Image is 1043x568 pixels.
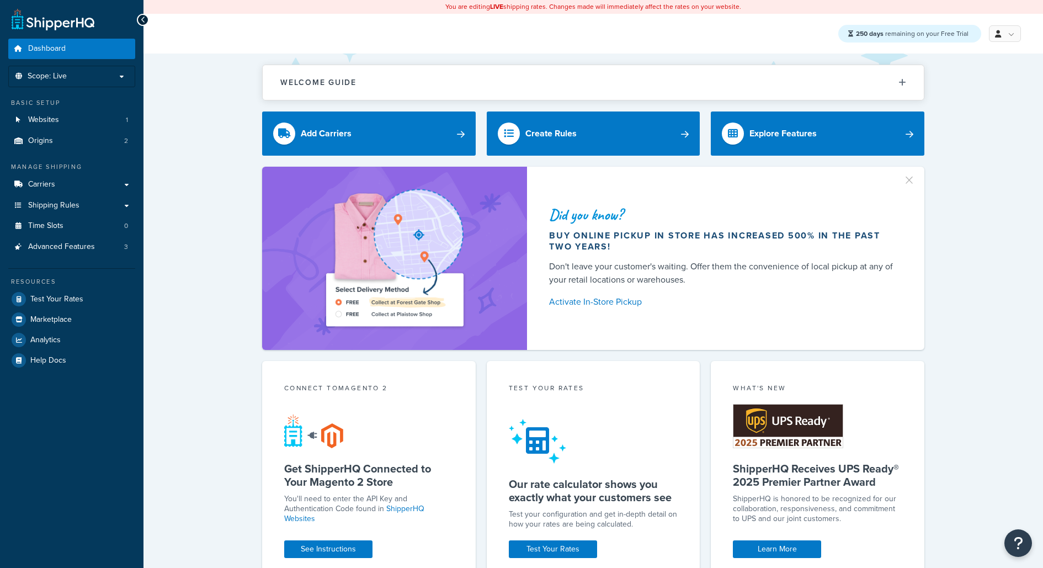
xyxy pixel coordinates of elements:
[8,351,135,370] a: Help Docs
[28,221,63,231] span: Time Slots
[711,112,924,156] a: Explore Features
[8,131,135,151] a: Origins2
[30,336,61,345] span: Analytics
[733,494,902,524] p: ShipperHQ is honored to be recognized for our collaboration, responsiveness, and commitment to UP...
[28,180,55,189] span: Carriers
[124,136,128,146] span: 2
[509,477,678,504] h5: Our rate calculator shows you exactly what your customers see
[733,462,902,489] h5: ShipperHQ Receives UPS Ready® 2025 Premier Partner Award
[509,509,678,529] div: Test your configuration and get in-depth detail on how your rates are being calculated.
[124,221,128,231] span: 0
[124,242,128,252] span: 3
[8,289,135,309] a: Test Your Rates
[28,72,67,81] span: Scope: Live
[8,277,135,286] div: Resources
[549,207,898,222] div: Did you know?
[8,310,135,330] a: Marketplace
[8,110,135,130] li: Websites
[856,29,884,39] strong: 250 days
[28,136,53,146] span: Origins
[549,260,898,286] div: Don't leave your customer's waiting. Offer them the convenience of local pickup at any of your re...
[749,126,817,141] div: Explore Features
[284,414,343,448] img: connect-shq-magento-24cdf84b.svg
[126,115,128,125] span: 1
[301,126,352,141] div: Add Carriers
[525,126,577,141] div: Create Rules
[8,237,135,257] a: Advanced Features3
[8,110,135,130] a: Websites1
[509,383,678,396] div: Test your rates
[28,242,95,252] span: Advanced Features
[1004,529,1032,557] button: Open Resource Center
[8,162,135,172] div: Manage Shipping
[8,131,135,151] li: Origins
[487,112,700,156] a: Create Rules
[8,39,135,59] a: Dashboard
[8,216,135,236] a: Time Slots0
[284,540,372,558] a: See Instructions
[28,115,59,125] span: Websites
[8,330,135,350] a: Analytics
[284,462,454,489] h5: Get ShipperHQ Connected to Your Magento 2 Store
[280,78,356,87] h2: Welcome Guide
[549,230,898,252] div: Buy online pickup in store has increased 500% in the past two years!
[733,383,902,396] div: What's New
[8,174,135,195] a: Carriers
[284,503,424,524] a: ShipperHQ Websites
[284,383,454,396] div: Connect to Magento 2
[549,294,898,310] a: Activate In-Store Pickup
[295,183,494,333] img: ad-shirt-map-b0359fc47e01cab431d101c4b569394f6a03f54285957d908178d52f29eb9668.png
[856,29,968,39] span: remaining on your Free Trial
[28,201,79,210] span: Shipping Rules
[30,356,66,365] span: Help Docs
[509,540,597,558] a: Test Your Rates
[284,494,454,524] p: You'll need to enter the API Key and Authentication Code found in
[30,295,83,304] span: Test Your Rates
[8,98,135,108] div: Basic Setup
[262,112,476,156] a: Add Carriers
[28,44,66,54] span: Dashboard
[263,65,924,100] button: Welcome Guide
[30,315,72,325] span: Marketplace
[490,2,503,12] b: LIVE
[8,216,135,236] li: Time Slots
[733,540,821,558] a: Learn More
[8,237,135,257] li: Advanced Features
[8,195,135,216] a: Shipping Rules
